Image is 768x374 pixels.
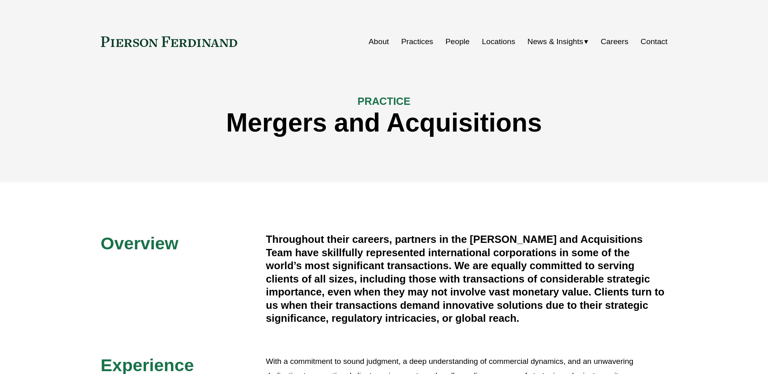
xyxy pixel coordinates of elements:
a: Contact [640,34,667,49]
a: Practices [401,34,433,49]
h4: Throughout their careers, partners in the [PERSON_NAME] and Acquisitions Team have skillfully rep... [266,233,668,325]
a: folder dropdown [528,34,589,49]
a: Locations [482,34,515,49]
a: People [445,34,470,49]
a: About [369,34,389,49]
h1: Mergers and Acquisitions [101,108,668,138]
span: News & Insights [528,35,583,49]
a: Careers [601,34,628,49]
span: Overview [101,234,179,253]
span: PRACTICE [357,96,411,107]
